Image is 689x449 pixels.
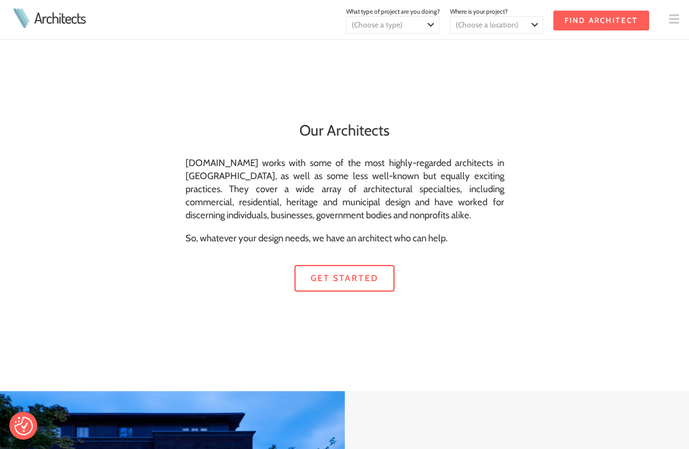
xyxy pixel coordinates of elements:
button: Consent Preferences [14,417,33,435]
span: Where is your project? [450,7,508,16]
h2: Our Architects [185,119,504,142]
input: Find Architect [553,11,649,30]
a: Get started [294,265,395,292]
p: [DOMAIN_NAME] works with some of the most highly-regarded architects in [GEOGRAPHIC_DATA], as wel... [185,157,504,222]
img: Architects [10,8,32,28]
p: So, whatever your design needs, we have an architect who can help. [185,232,504,245]
img: Revisit consent button [14,417,33,435]
span: What type of project are you doing? [346,7,440,16]
a: Architects [34,11,85,25]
